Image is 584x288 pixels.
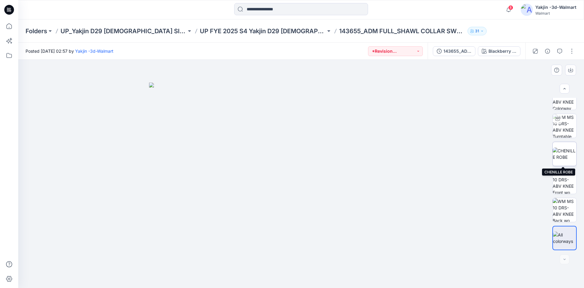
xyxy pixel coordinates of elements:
[468,27,487,35] button: 31
[553,198,576,222] img: WM MS 10 DRS-ABV KNEE Back wo Avatar
[488,48,516,55] div: Blackberry Stain
[553,232,576,244] img: All colorways
[553,148,576,160] img: CHENILLE ROBE
[535,11,576,16] div: Walmart
[200,27,326,35] a: UP FYE 2025 S4 Yakjin D29 [DEMOGRAPHIC_DATA] Sleepwear
[535,4,576,11] div: Yakjin -3d-Walmart
[553,114,576,138] img: WM MS 10 DRS-ABV KNEE Turntable with Avatar
[443,48,471,55] div: 143655_ADM FULL_SHAWL COLLAR SWEATER ROBE
[521,4,533,16] img: avatar
[61,27,186,35] a: UP_Yakjin D29 [DEMOGRAPHIC_DATA] Sleep
[543,46,552,56] button: Details
[478,46,520,56] button: Blackberry Stain
[508,5,513,10] span: 8
[553,86,576,110] img: WM MS 10 DRS-ABV KNEE Colorway wo Avatar
[553,170,576,194] img: WM MS 10 DRS-ABV KNEE Front wo Avatar
[339,27,465,35] p: 143655_ADM FULL_SHAWL COLLAR SWEATER ROBE
[75,48,113,54] a: Yakjin -3d-Walmart
[26,48,113,54] span: Posted [DATE] 02:57 by
[433,46,475,56] button: 143655_ADM FULL_SHAWL COLLAR SWEATER ROBE
[475,28,479,34] p: 31
[26,27,47,35] a: Folders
